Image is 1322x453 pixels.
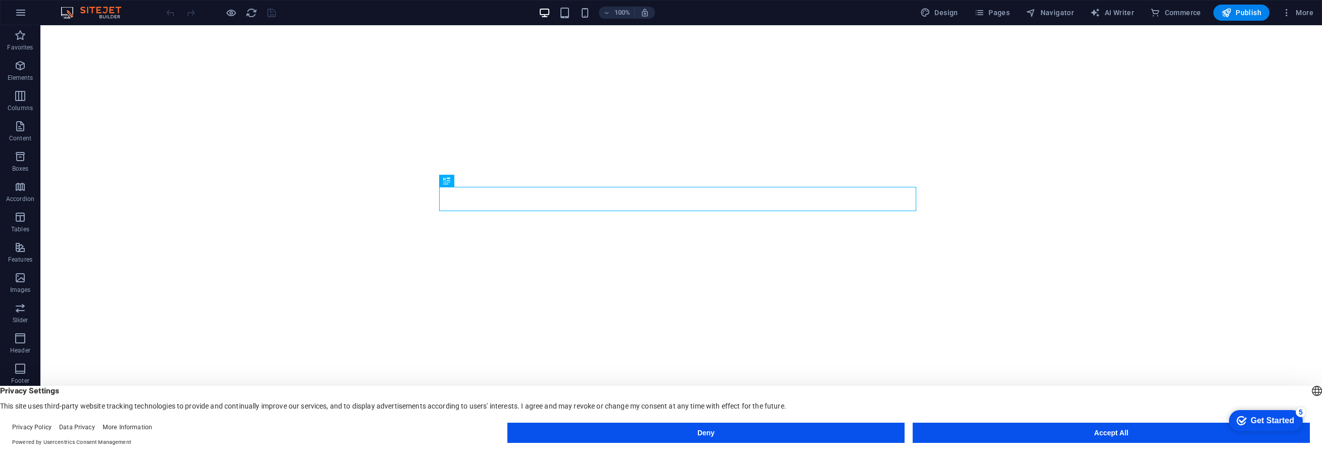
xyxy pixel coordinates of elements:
div: Design (Ctrl+Alt+Y) [916,5,962,21]
p: Tables [11,225,29,233]
button: Navigator [1022,5,1078,21]
button: Click here to leave preview mode and continue editing [225,7,237,19]
div: 5 [75,2,85,12]
button: Publish [1213,5,1269,21]
span: Pages [974,8,1010,18]
span: AI Writer [1090,8,1134,18]
p: Elements [8,74,33,82]
button: More [1278,5,1317,21]
h6: 100% [614,7,630,19]
span: Design [920,8,958,18]
p: Accordion [6,195,34,203]
i: On resize automatically adjust zoom level to fit chosen device. [640,8,649,17]
p: Content [9,134,31,142]
p: Boxes [12,165,29,173]
button: 100% [599,7,635,19]
i: Reload page [246,7,257,19]
p: Header [10,346,30,355]
p: Features [8,256,32,264]
div: Get Started [30,11,73,20]
p: Slider [13,316,28,324]
span: Publish [1221,8,1261,18]
button: Pages [970,5,1014,21]
img: Editor Logo [58,7,134,19]
div: Get Started 5 items remaining, 0% complete [8,5,82,26]
p: Columns [8,104,33,112]
button: Design [916,5,962,21]
span: Commerce [1150,8,1201,18]
span: Navigator [1026,8,1074,18]
button: Commerce [1146,5,1205,21]
span: More [1282,8,1313,18]
p: Footer [11,377,29,385]
p: Images [10,286,31,294]
button: reload [245,7,257,19]
button: AI Writer [1086,5,1138,21]
p: Favorites [7,43,33,52]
